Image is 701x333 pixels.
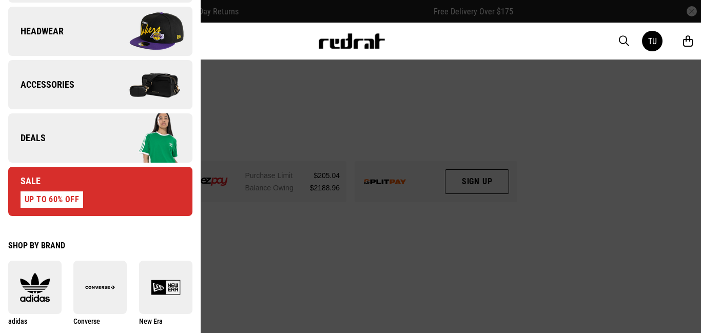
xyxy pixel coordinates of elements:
[8,175,41,187] span: Sale
[73,272,127,302] img: Converse
[8,113,192,163] a: Deals Company
[8,241,192,250] div: Shop by Brand
[8,261,62,326] a: adidas adidas
[8,7,192,56] a: Headwear Company
[8,79,74,91] span: Accessories
[8,132,46,144] span: Deals
[100,59,192,110] img: Company
[648,36,657,46] div: TU
[100,6,192,57] img: Company
[21,191,83,208] div: UP TO 60% OFF
[8,167,192,216] a: Sale UP TO 60% OFF
[73,317,100,325] span: Converse
[8,317,27,325] span: adidas
[318,33,385,49] img: Redrat logo
[8,25,64,37] span: Headwear
[8,4,39,35] button: Open LiveChat chat widget
[139,317,163,325] span: New Era
[8,60,192,109] a: Accessories Company
[100,112,192,164] img: Company
[8,272,62,302] img: adidas
[139,261,192,326] a: New Era New Era
[139,272,192,302] img: New Era
[73,261,127,326] a: Converse Converse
